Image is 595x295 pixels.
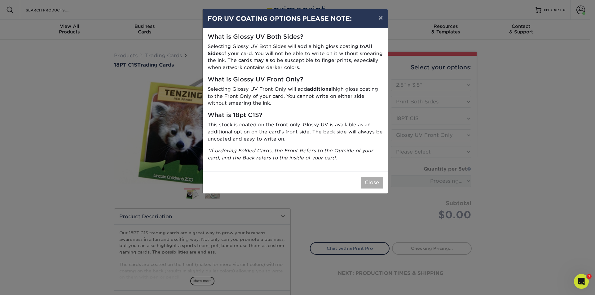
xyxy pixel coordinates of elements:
[208,43,383,71] p: Selecting Glossy UV Both Sides will add a high gloss coating to of your card. You will not be abl...
[208,43,372,56] strong: All Sides
[574,274,589,289] iframe: Intercom live chat
[208,112,383,119] h5: What is 18pt C1S?
[361,177,383,189] button: Close
[208,86,383,107] p: Selecting Glossy UV Front Only will add high gloss coating to the Front Only of your card. You ca...
[208,121,383,142] p: This stock is coated on the front only. Glossy UV is available as an additional option on the car...
[208,33,383,41] h5: What is Glossy UV Both Sides?
[208,76,383,83] h5: What is Glossy UV Front Only?
[373,9,388,26] button: ×
[587,274,592,279] span: 1
[307,86,333,92] strong: additional
[208,148,373,161] i: *If ordering Folded Cards, the Front Refers to the Outside of your card, and the Back refers to t...
[208,14,383,23] h4: FOR UV COATING OPTIONS PLEASE NOTE:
